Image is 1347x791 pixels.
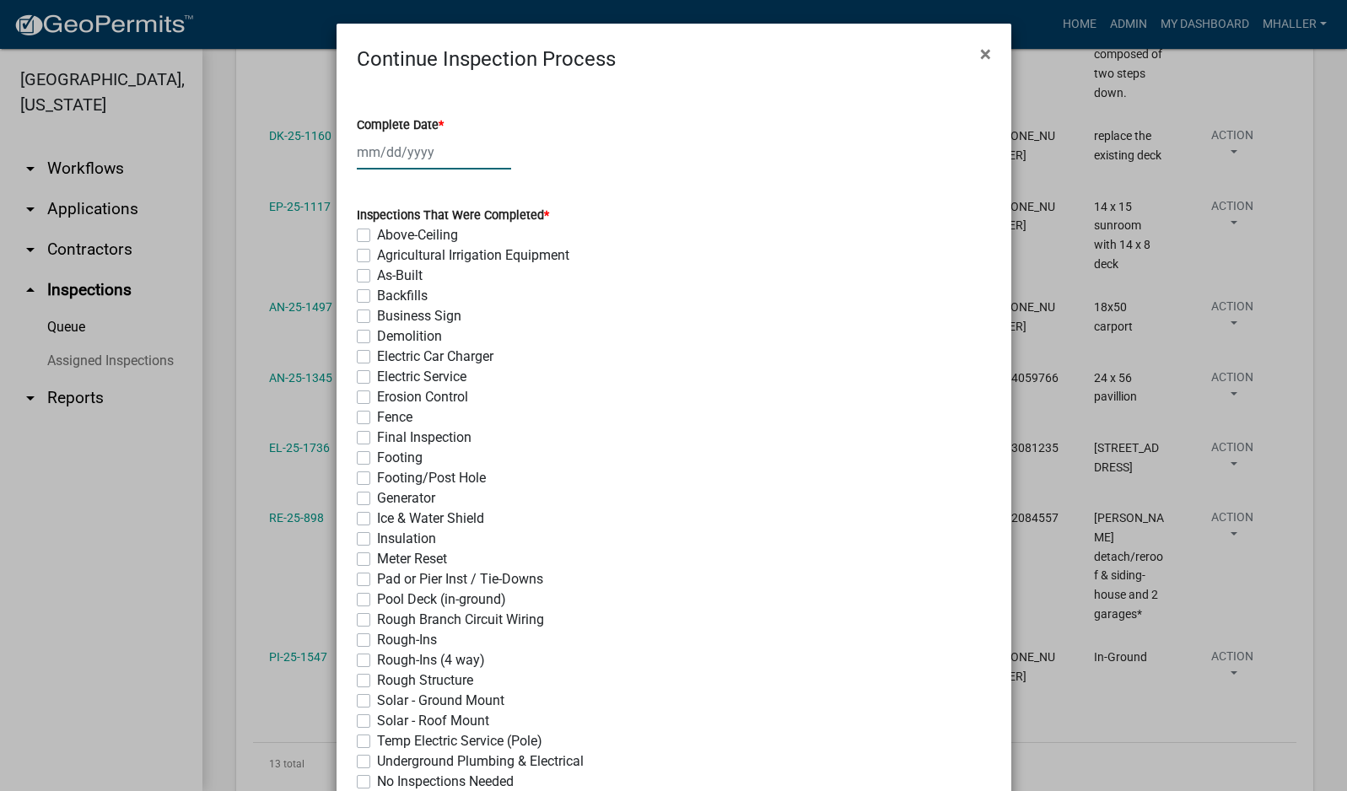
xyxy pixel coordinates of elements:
[377,751,584,772] label: Underground Plumbing & Electrical
[377,468,486,488] label: Footing/Post Hole
[377,569,543,589] label: Pad or Pier Inst / Tie-Downs
[377,488,435,508] label: Generator
[967,30,1005,78] button: Close
[377,589,506,610] label: Pool Deck (in-ground)
[377,731,542,751] label: Temp Electric Service (Pole)
[377,529,436,549] label: Insulation
[377,407,412,428] label: Fence
[377,711,489,731] label: Solar - Roof Mount
[377,306,461,326] label: Business Sign
[377,428,471,448] label: Final Inspection
[377,367,466,387] label: Electric Service
[377,610,544,630] label: Rough Branch Circuit Wiring
[377,387,468,407] label: Erosion Control
[377,630,437,650] label: Rough-Ins
[377,286,428,306] label: Backfills
[377,508,484,529] label: Ice & Water Shield
[377,549,447,569] label: Meter Reset
[377,347,493,367] label: Electric Car Charger
[377,326,442,347] label: Demolition
[377,691,504,711] label: Solar - Ground Mount
[377,266,423,286] label: As-Built
[377,225,458,245] label: Above-Ceiling
[980,42,991,66] span: ×
[357,135,511,169] input: mm/dd/yyyy
[357,44,616,74] h4: Continue Inspection Process
[357,210,549,222] label: Inspections That Were Completed
[377,670,473,691] label: Rough Structure
[377,245,569,266] label: Agricultural Irrigation Equipment
[357,120,444,132] label: Complete Date
[377,448,423,468] label: Footing
[377,650,485,670] label: Rough-Ins (4 way)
